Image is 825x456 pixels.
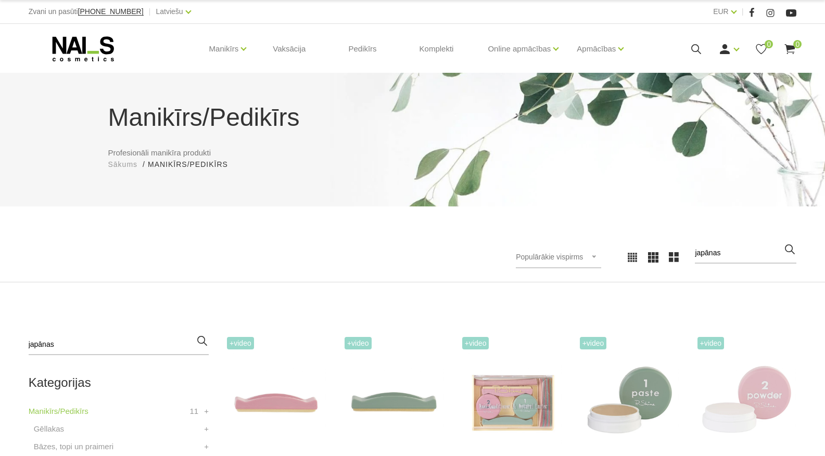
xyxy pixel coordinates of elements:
div: Zvani un pasūti [29,5,144,18]
a: Online apmācības [488,28,551,70]
input: Meklēt produktus ... [29,334,209,355]
a: 0 [755,43,768,56]
a: Sākums [108,159,138,170]
a: + [204,405,209,418]
span: | [149,5,151,18]
a: + [204,423,209,435]
a: Manikīrs/Pedikīrs [29,405,88,418]
span: +Video [580,337,607,349]
a: Apmācības [577,28,616,70]
a: Manikīrs [209,28,239,70]
input: Meklēt produktus ... [695,243,796,264]
a: Latviešu [156,5,183,18]
a: Vaksācija [264,24,314,74]
a: 0 [783,43,796,56]
div: Profesionāli manikīra produkti [100,99,725,170]
span: +Video [227,337,254,349]
a: Komplekti [411,24,462,74]
a: Gēllakas [34,423,64,435]
span: +Video [462,337,489,349]
span: 11 [189,405,198,418]
span: | [742,5,744,18]
a: + [204,440,209,453]
span: [PHONE_NUMBER] [78,7,144,16]
span: +Video [345,337,372,349]
span: Populārākie vispirms [516,253,583,261]
a: [PHONE_NUMBER] [78,8,144,16]
a: EUR [713,5,729,18]
h2: Kategorijas [29,376,209,389]
span: 0 [793,40,802,48]
a: Pedikīrs [340,24,385,74]
a: Bāzes, topi un praimeri [34,440,113,453]
h1: Manikīrs/Pedikīrs [108,99,717,136]
span: 0 [765,40,773,48]
span: +Video [697,337,725,349]
li: Manikīrs/Pedikīrs [148,159,238,170]
span: Sākums [108,160,138,168]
